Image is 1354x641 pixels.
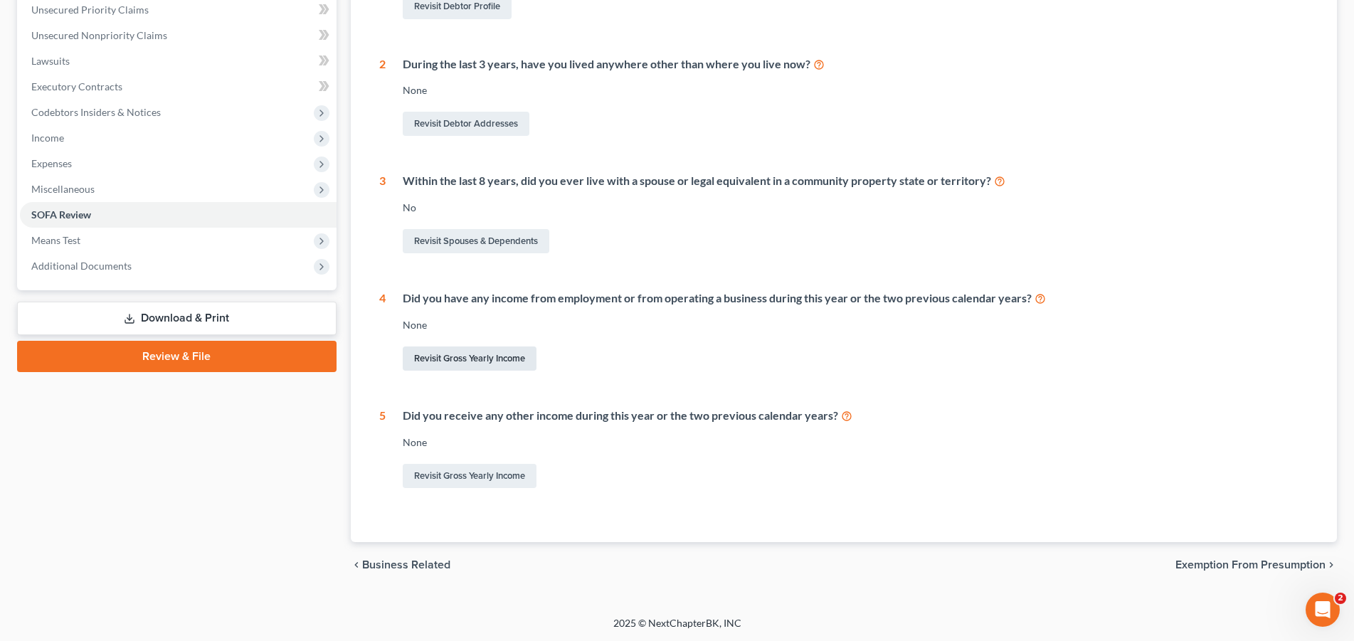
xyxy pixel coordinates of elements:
[379,408,386,491] div: 5
[17,341,337,372] a: Review & File
[403,173,1308,189] div: Within the last 8 years, did you ever live with a spouse or legal equivalent in a community prope...
[403,201,1308,215] div: No
[403,464,536,488] a: Revisit Gross Yearly Income
[31,80,122,92] span: Executory Contracts
[403,435,1308,450] div: None
[403,83,1308,97] div: None
[1175,559,1337,571] button: Exemption from Presumption chevron_right
[403,290,1308,307] div: Did you have any income from employment or from operating a business during this year or the two ...
[31,4,149,16] span: Unsecured Priority Claims
[403,408,1308,424] div: Did you receive any other income during this year or the two previous calendar years?
[20,202,337,228] a: SOFA Review
[20,23,337,48] a: Unsecured Nonpriority Claims
[17,302,337,335] a: Download & Print
[379,173,386,256] div: 3
[403,56,1308,73] div: During the last 3 years, have you lived anywhere other than where you live now?
[403,318,1308,332] div: None
[379,290,386,374] div: 4
[1306,593,1340,627] iframe: Intercom live chat
[31,132,64,144] span: Income
[31,55,70,67] span: Lawsuits
[351,559,362,571] i: chevron_left
[31,106,161,118] span: Codebtors Insiders & Notices
[31,234,80,246] span: Means Test
[31,157,72,169] span: Expenses
[379,56,386,139] div: 2
[1326,559,1337,571] i: chevron_right
[20,74,337,100] a: Executory Contracts
[1335,593,1346,604] span: 2
[1175,559,1326,571] span: Exemption from Presumption
[31,260,132,272] span: Additional Documents
[20,48,337,74] a: Lawsuits
[403,112,529,136] a: Revisit Debtor Addresses
[403,346,536,371] a: Revisit Gross Yearly Income
[362,559,450,571] span: Business Related
[351,559,450,571] button: chevron_left Business Related
[31,183,95,195] span: Miscellaneous
[31,208,91,221] span: SOFA Review
[31,29,167,41] span: Unsecured Nonpriority Claims
[403,229,549,253] a: Revisit Spouses & Dependents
